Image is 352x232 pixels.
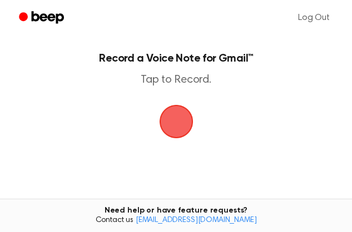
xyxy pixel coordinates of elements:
p: Tap to Record. [20,73,332,87]
span: Contact us [7,216,345,226]
a: Beep [11,7,74,29]
a: [EMAIL_ADDRESS][DOMAIN_NAME] [136,216,257,224]
img: Beep Logo [160,105,193,138]
h1: Record a Voice Note for Gmail™ [20,53,332,64]
a: Log Out [287,4,341,31]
